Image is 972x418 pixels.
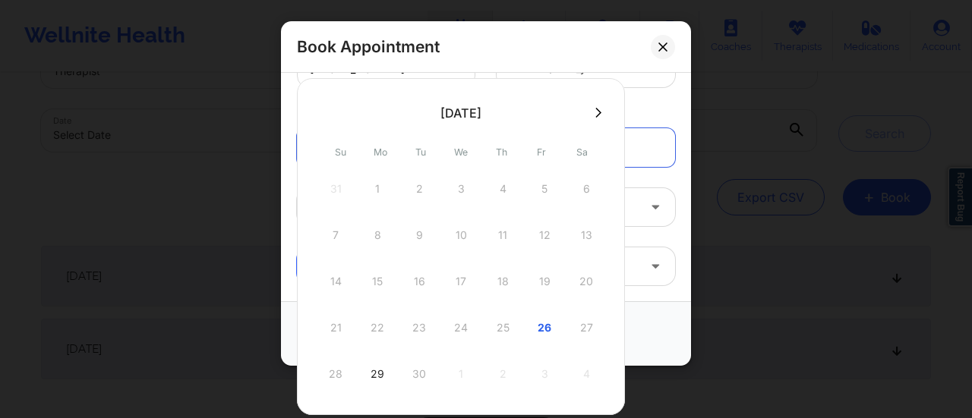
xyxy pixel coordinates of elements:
[440,105,481,121] div: [DATE]
[358,353,396,395] div: Mon Sep 29 2025
[454,146,468,158] abbr: Wednesday
[374,146,387,158] abbr: Monday
[297,36,440,57] h2: Book Appointment
[496,146,507,158] abbr: Thursday
[537,146,546,158] abbr: Friday
[525,306,563,349] div: Fri Sep 26 2025
[335,146,346,158] abbr: Sunday
[286,103,686,118] div: Appointment information:
[576,146,588,158] abbr: Saturday
[415,146,426,158] abbr: Tuesday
